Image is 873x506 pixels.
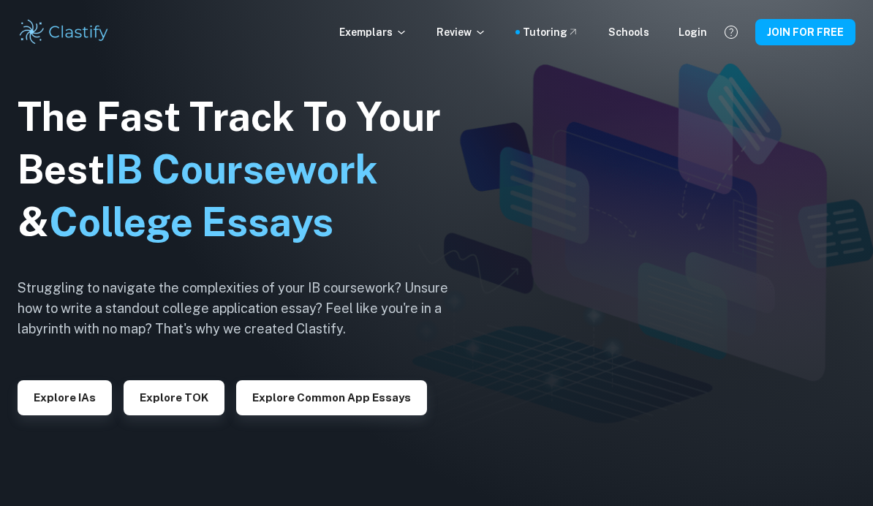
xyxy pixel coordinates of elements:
h1: The Fast Track To Your Best & [18,91,471,249]
button: JOIN FOR FREE [755,19,855,45]
button: Explore IAs [18,380,112,415]
a: Schools [608,24,649,40]
button: Explore TOK [124,380,224,415]
a: Explore IAs [18,390,112,404]
span: College Essays [49,199,333,245]
h6: Struggling to navigate the complexities of your IB coursework? Unsure how to write a standout col... [18,278,471,339]
a: Login [679,24,707,40]
p: Review [436,24,486,40]
a: Explore TOK [124,390,224,404]
p: Exemplars [339,24,407,40]
img: Clastify logo [18,18,110,47]
a: Tutoring [523,24,579,40]
a: Explore Common App essays [236,390,427,404]
button: Help and Feedback [719,20,744,45]
span: IB Coursework [105,146,378,192]
button: Explore Common App essays [236,380,427,415]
